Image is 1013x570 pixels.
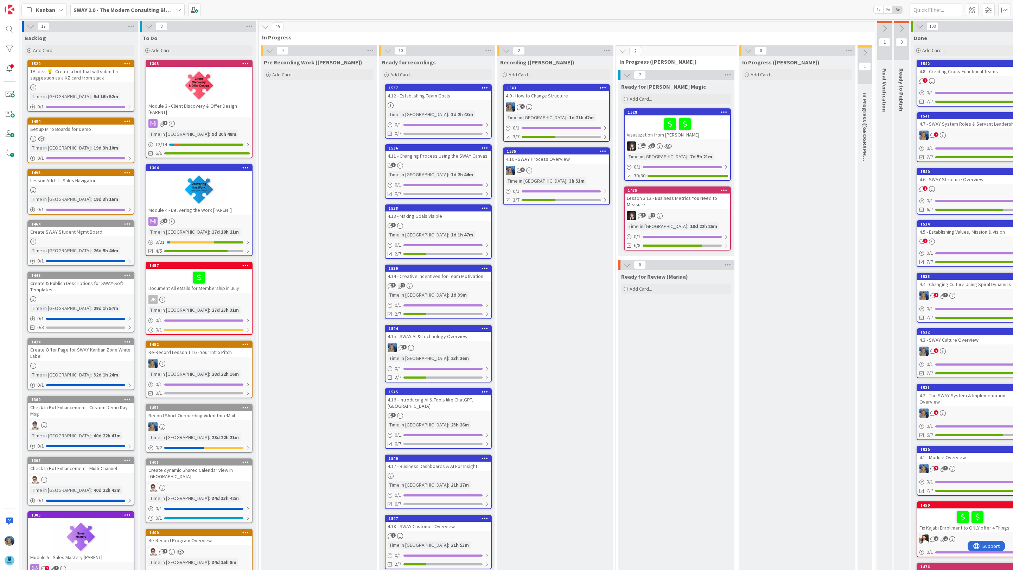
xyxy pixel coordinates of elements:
[149,61,252,66] div: 1303
[155,150,162,157] span: 6/6
[27,169,134,215] a: 1493Lesson Add - LI Sales NavigatorTime in [GEOGRAPHIC_DATA]:19d 3h 16m0/1
[448,291,449,299] span: :
[926,249,933,257] span: 0 / 1
[627,211,636,220] img: BN
[28,67,134,82] div: TP Idea 💡- Create a bot that will submit a suggestion as a KZ card from slack
[386,205,491,211] div: 1538
[31,273,134,278] div: 1448
[923,78,928,83] span: 4
[934,132,938,137] span: 7
[449,291,469,299] div: 1d 39m
[31,170,134,175] div: 1493
[402,345,407,349] span: 4
[390,71,413,78] span: Add Card...
[91,195,92,203] span: :
[146,165,252,171] div: 1304
[926,314,933,321] span: 7/7
[503,84,610,142] a: 15434.9 - How to Change StructureMATime in [GEOGRAPHIC_DATA]:1d 21h 42m0/13/7
[651,213,655,217] span: 1
[395,250,401,258] span: 2/7
[146,205,252,215] div: Module 4 - Delivering the Work [PARENT]
[934,293,938,297] span: 4
[210,130,238,138] div: 9d 20h 48m
[386,145,491,151] div: 1536
[504,154,609,164] div: 4.10 - SWAY Process Overview
[146,269,252,293] div: Document All eMails for Membership in July
[625,211,730,220] div: BN
[148,228,209,236] div: Time in [GEOGRAPHIC_DATA]
[91,247,92,254] span: :
[151,47,174,53] span: Add Card...
[27,272,134,332] a: 1448Create & Publish Descriptions for SWAY-Soft TemplatesTime in [GEOGRAPHIC_DATA]:29d 1h 57m0/10/3
[386,272,491,281] div: 4.14 - Creative Incentives for Team Motivation
[504,102,609,112] div: MA
[155,247,162,255] span: 4/5
[146,61,252,67] div: 1303
[386,85,491,91] div: 1537
[37,154,44,162] span: 0 / 1
[513,196,520,204] span: 3/7
[625,194,730,209] div: Lesson 3.12 - Business Metrics You Need to Measure
[37,103,44,110] span: 0 / 1
[625,115,730,139] div: Visualization from [PERSON_NAME]
[386,301,491,310] div: 0/1
[923,239,928,243] span: 5
[651,143,655,148] span: 3
[504,148,609,154] div: 1535
[389,266,491,271] div: 1539
[386,85,491,100] div: 15374.12 - Establishing Team Goals
[688,222,719,230] div: 18d 22h 25m
[31,222,134,227] div: 1464
[30,93,91,100] div: Time in [GEOGRAPHIC_DATA]
[395,302,401,309] span: 0 / 1
[934,348,938,353] span: 6
[504,166,609,175] div: MA
[388,343,397,352] img: MA
[506,102,515,112] img: MA
[28,118,134,134] div: 1494Set up Miro Boards for Demo
[448,171,449,178] span: :
[389,85,491,90] div: 1537
[148,130,209,138] div: Time in [GEOGRAPHIC_DATA]
[155,317,162,324] span: 0 / 1
[31,119,134,124] div: 1494
[28,272,134,279] div: 1448
[919,291,929,300] img: MA
[28,339,134,345] div: 1424
[388,291,448,299] div: Time in [GEOGRAPHIC_DATA]
[449,354,471,362] div: 23h 26m
[146,101,252,117] div: Module 3 - Client Discovery & Offer Design [PARENT]
[687,153,688,160] span: :
[31,340,134,344] div: 1424
[210,228,241,236] div: 17d 19h 21m
[504,123,609,132] div: 0/1
[625,187,730,194] div: 1475
[31,61,134,66] div: 1529
[386,325,491,332] div: 1544
[37,315,44,322] span: 0 / 1
[146,341,252,357] div: 1452Re-Record Lesson 1.16 - Your Intro Pitch
[74,6,184,13] b: SWAY 2.0 - The Modern Consulting Blueprint
[391,163,396,167] span: 2
[385,144,492,199] a: 15364.11 - Changing Process Using the SWAY CanvasTime in [GEOGRAPHIC_DATA]:1d 2h 44m0/10/7
[926,197,933,204] span: 0 / 1
[149,165,252,170] div: 1304
[149,263,252,268] div: 1457
[146,341,252,348] div: 1452
[641,143,646,148] span: 12
[92,247,120,254] div: 26d 5h 44m
[385,204,492,259] a: 15384.13 - Making Goals VisibleTime in [GEOGRAPHIC_DATA]:1d 1h 47m0/12/7
[37,257,44,265] span: 0 / 1
[943,293,948,297] span: 1
[919,131,929,140] img: MA
[922,47,945,53] span: Add Card...
[448,354,449,362] span: :
[210,370,241,378] div: 28d 22h 16m
[155,141,167,148] span: 12 / 14
[27,60,134,112] a: 1529TP Idea 💡- Create a bot that will submit a suggestion as a KZ card from slackTime in [GEOGRAP...
[634,233,641,240] span: 0 / 1
[28,227,134,236] div: Create SWAY Student Mgmt Board
[389,146,491,151] div: 1536
[628,188,730,193] div: 1475
[91,93,92,100] span: :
